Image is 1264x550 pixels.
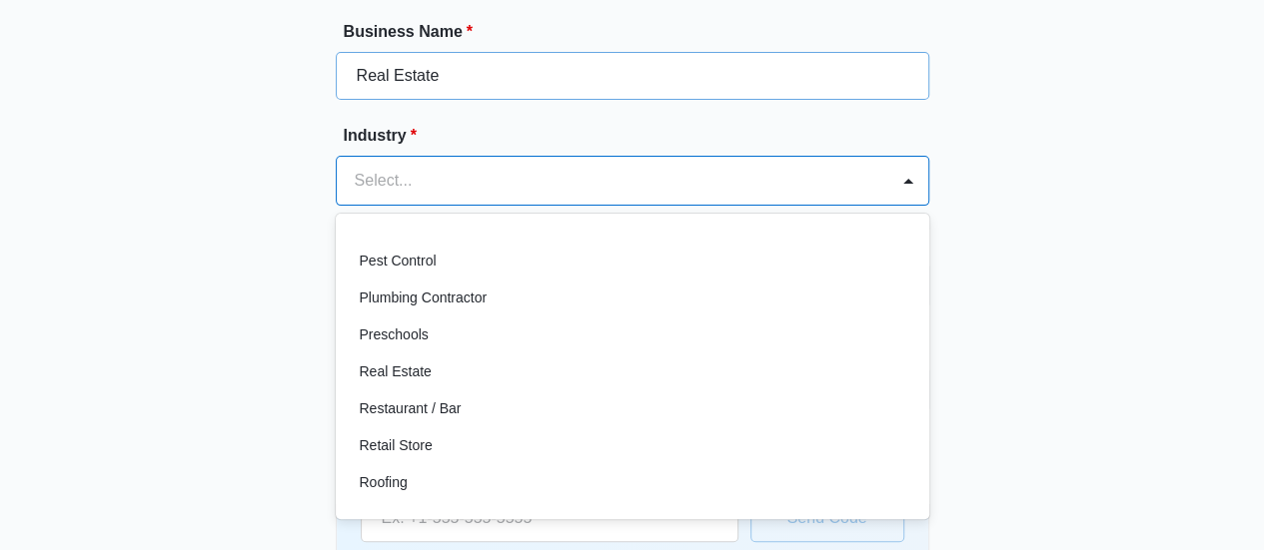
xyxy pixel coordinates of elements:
[344,124,937,148] label: Industry
[360,435,433,456] p: Retail Store
[360,472,408,493] p: Roofing
[360,361,432,382] p: Real Estate
[344,20,937,44] label: Business Name
[336,52,929,100] input: e.g. Jane's Plumbing
[360,398,462,419] p: Restaurant / Bar
[360,287,488,308] p: Plumbing Contractor
[360,324,429,345] p: Preschools
[360,251,437,272] p: Pest Control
